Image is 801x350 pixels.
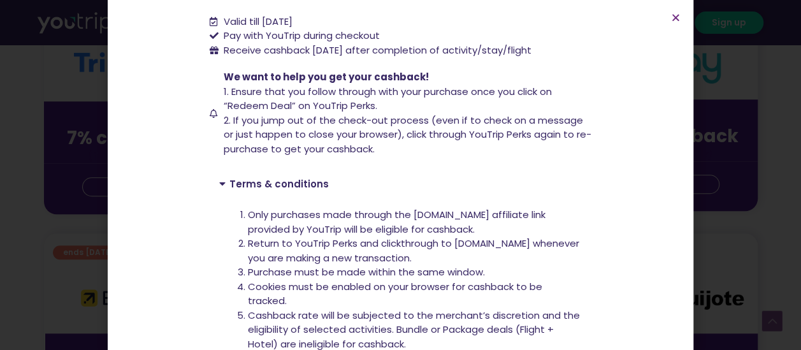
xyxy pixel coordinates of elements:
span: Receive cashback [DATE] after completion of activity/stay/flight [224,43,531,57]
div: Terms & conditions [210,169,592,198]
span: 1. Ensure that you follow through with your purchase once you click on “Redeem Deal” on YouTrip P... [224,85,552,113]
span: We want to help you get your cashback! [224,70,429,84]
span: Pay with YouTrip during checkout [220,29,380,43]
span: Valid till [DATE] [224,15,292,28]
li: Cookies must be enabled on your browser for cashback to be tracked. [248,280,582,309]
a: Close [671,13,681,22]
li: Return to YouTrip Perks and clickthrough to [DOMAIN_NAME] whenever you are making a new transaction. [248,237,582,265]
a: Terms & conditions [229,177,329,191]
span: 2. If you jump out of the check-out process (even if to check on a message or just happen to clos... [224,113,591,156]
li: Purchase must be made within the same window. [248,265,582,280]
li: Only purchases made through the [DOMAIN_NAME] affiliate link provided by YouTrip will be eligible... [248,208,582,237]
